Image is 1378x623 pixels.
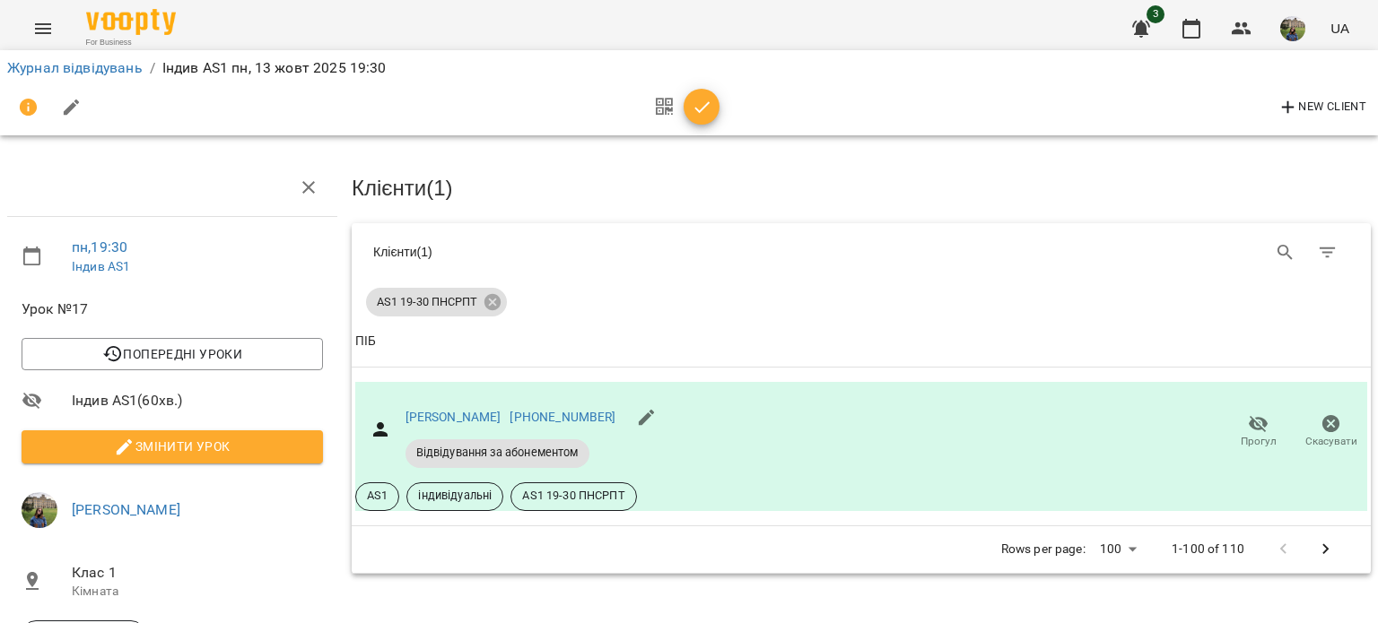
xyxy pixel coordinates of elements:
span: New Client [1278,97,1366,118]
img: Voopty Logo [86,9,176,35]
img: f01d4343db5c932fedd74e1c54090270.jpg [22,492,57,528]
div: ПІБ [355,331,376,352]
img: f01d4343db5c932fedd74e1c54090270.jpg [1280,16,1305,41]
button: Змінити урок [22,430,323,463]
button: Попередні уроки [22,338,323,370]
div: Sort [355,331,376,352]
h3: Клієнти ( 1 ) [352,177,1371,200]
button: Скасувати [1295,407,1367,457]
a: Журнал відвідувань [7,59,143,76]
span: Відвідування за абонементом [406,445,589,461]
nav: breadcrumb [7,57,1371,79]
li: / [150,57,155,79]
span: 3 [1147,5,1164,23]
div: 100 [1093,536,1143,562]
span: Клас 1 [72,562,323,584]
button: Фільтр [1306,231,1349,274]
button: Search [1264,231,1307,274]
span: Прогул [1241,434,1277,449]
div: Клієнти ( 1 ) [373,243,848,261]
span: For Business [86,37,176,48]
button: UA [1323,12,1356,45]
span: Попередні уроки [36,343,309,365]
button: New Client [1273,93,1371,122]
button: Прогул [1222,407,1295,457]
div: AS1 19-30 ПНСРПТ [366,288,507,316]
span: Індив AS1 ( 60 хв. ) [72,390,323,411]
p: Кімната [72,583,323,601]
a: [PERSON_NAME] [72,501,180,518]
a: Індив AS1 [72,259,130,273]
span: AS1 [356,488,398,504]
span: AS1 19-30 ПНСРПТ [366,294,488,310]
span: індивідуальні [407,488,502,504]
a: пн , 19:30 [72,238,127,255]
a: [PHONE_NUMBER] [510,410,615,424]
button: Menu [22,7,65,50]
p: Індив AS1 пн, 13 жовт 2025 19:30 [162,57,387,79]
span: Урок №17 [22,299,323,320]
span: UA [1330,19,1349,38]
span: AS1 19-30 ПНСРПТ [511,488,635,504]
p: Rows per page: [1001,541,1086,558]
div: Table Toolbar [352,223,1371,281]
span: Скасувати [1305,434,1357,449]
span: Змінити урок [36,436,309,457]
a: [PERSON_NAME] [406,410,501,424]
span: ПІБ [355,331,1367,352]
p: 1-100 of 110 [1172,541,1244,558]
button: Next Page [1304,528,1347,571]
